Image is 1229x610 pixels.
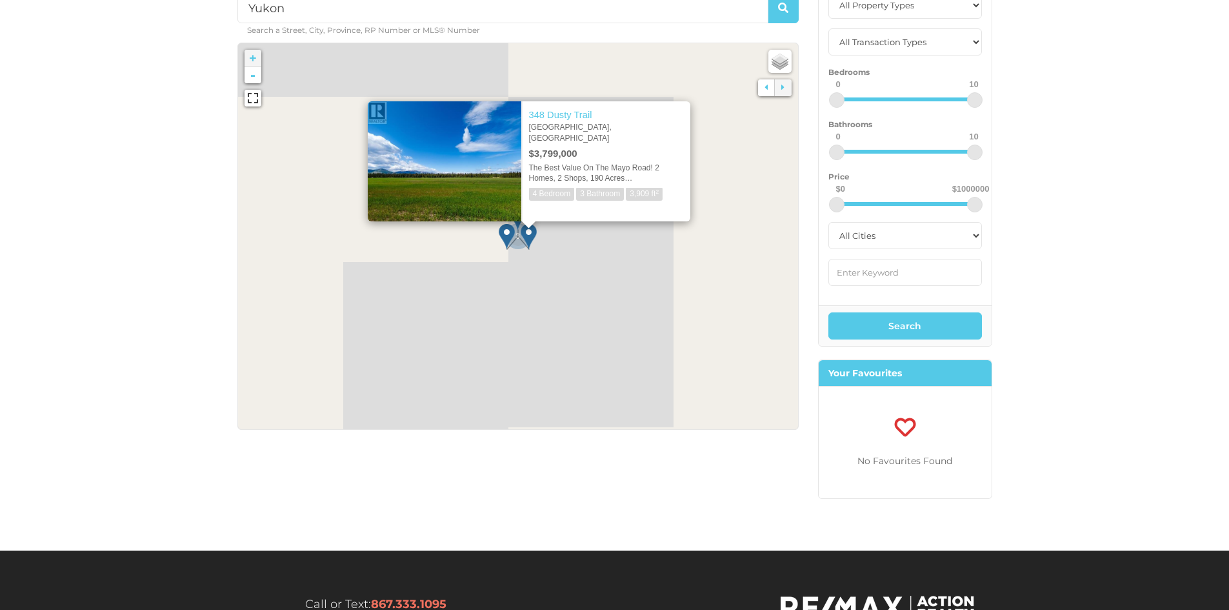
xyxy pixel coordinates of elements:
[836,132,841,141] div: 0
[819,453,992,469] p: No Favourites Found
[529,122,684,144] div: [GEOGRAPHIC_DATA], [GEOGRAPHIC_DATA]
[828,119,872,129] small: Bathrooms
[247,25,480,35] small: Search a Street, City, Province, RP Number or MLS® Number
[655,188,659,195] sup: 2
[836,185,845,193] div: $0
[828,172,850,181] small: Price
[828,259,982,286] input: Enter Keyword
[245,50,261,66] a: +
[768,50,792,73] a: Layers
[499,223,515,250] img: marker-icon-default.png
[969,132,978,141] div: 10
[952,185,990,193] div: $1000000
[836,80,841,88] div: 0
[529,147,684,160] div: $3,799,000
[529,110,592,120] a: 348 Dusty Trail
[515,232,520,241] span: 3
[245,66,261,83] a: -
[521,223,537,250] img: marker-icon-default.png
[576,188,624,201] span: 3 Bathroom
[245,90,261,107] a: View Fullscreen
[529,188,575,201] span: 4 Bedroom
[969,80,978,88] div: 10
[529,163,684,185] div: The Best Value On The Mayo Road! 2 Homes, 2 Shops, 190 Acres…
[828,312,982,340] button: Search
[368,101,521,221] img: 348 DUSTY TRAIL, 348 DUSTY TRAIL, Yukon
[828,67,870,77] small: Bedrooms
[626,188,663,201] span: 3,909 ft
[828,367,902,379] strong: Your Favourites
